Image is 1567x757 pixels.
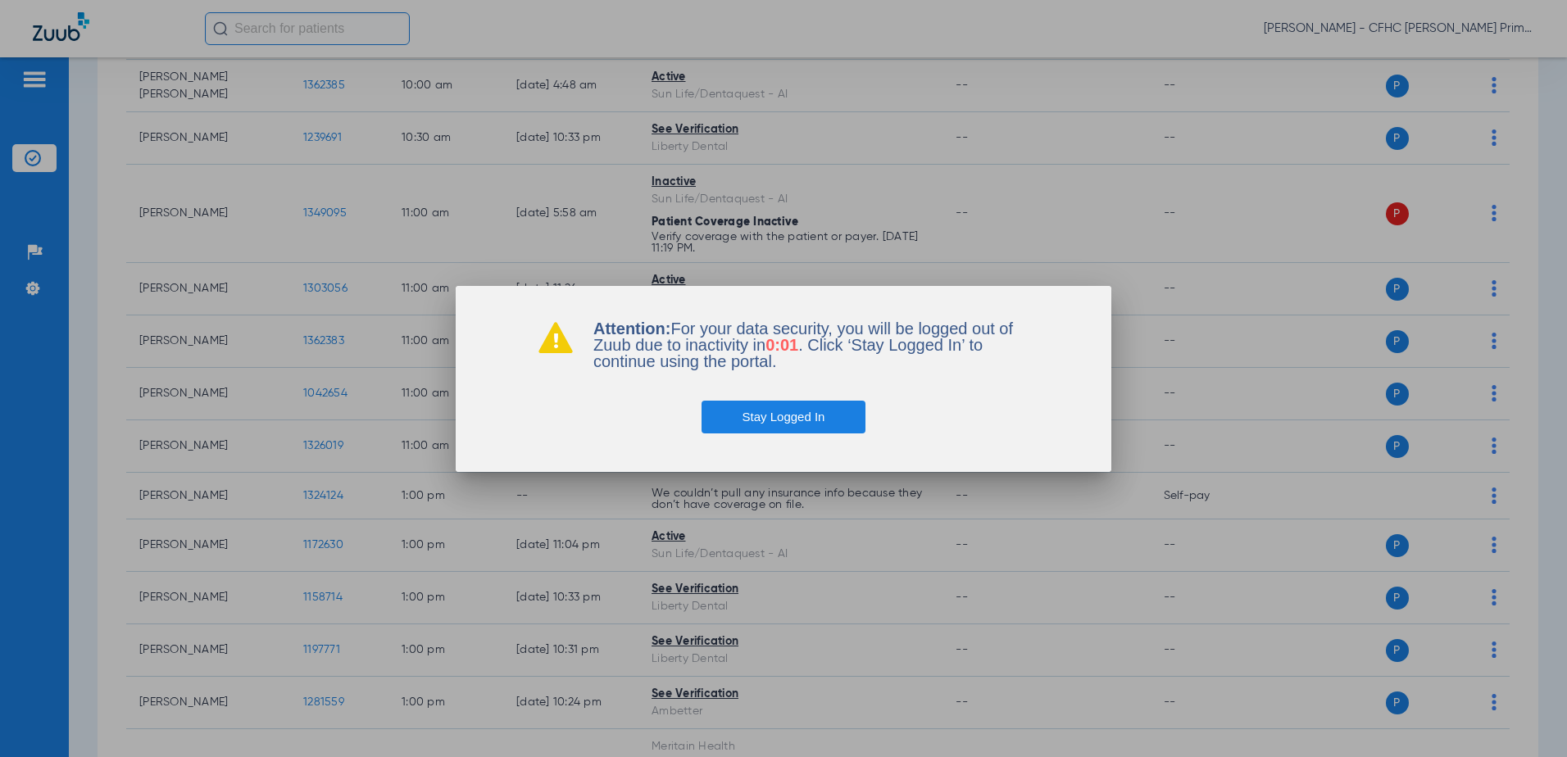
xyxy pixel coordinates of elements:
[702,401,866,433] button: Stay Logged In
[593,320,670,338] b: Attention:
[538,320,574,353] img: warning
[593,320,1029,369] p: For your data security, you will be logged out of Zuub due to inactivity in . Click ‘Stay Logged ...
[1485,678,1567,757] iframe: Chat Widget
[765,336,798,354] span: 0:01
